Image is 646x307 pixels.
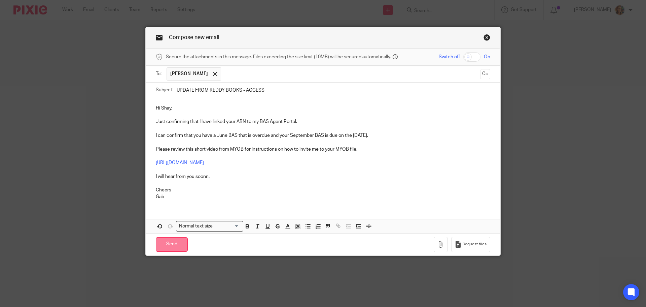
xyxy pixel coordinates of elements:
[169,35,219,40] span: Compose new email
[156,70,163,77] label: To:
[156,105,490,112] p: Hi Shay,
[439,54,460,60] span: Switch off
[215,223,239,230] input: Search for option
[156,173,490,180] p: I will hear from you soonn.
[483,34,490,43] a: Close this dialog window
[178,223,214,230] span: Normal text size
[156,118,490,125] p: Just confirming that I have linked your ABN to my BAS Agent Portal.
[156,160,204,165] a: [URL][DOMAIN_NAME]
[463,242,487,247] span: Request files
[451,237,490,252] button: Request files
[156,146,490,153] p: Please review this short video from MYOB for instructions on how to invite me to your MYOB file.
[176,221,243,232] div: Search for option
[156,237,188,252] input: Send
[166,54,391,60] span: Secure the attachments in this message. Files exceeding the size limit (10MB) will be secured aut...
[484,54,490,60] span: On
[170,70,208,77] span: [PERSON_NAME]
[156,187,490,193] p: Cheers
[156,87,173,93] label: Subject:
[156,132,490,139] p: I can confirm that you have a June BAS that is overdue and your September BAS is due on the [DATE].
[480,69,490,79] button: Cc
[156,193,490,200] p: Gab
